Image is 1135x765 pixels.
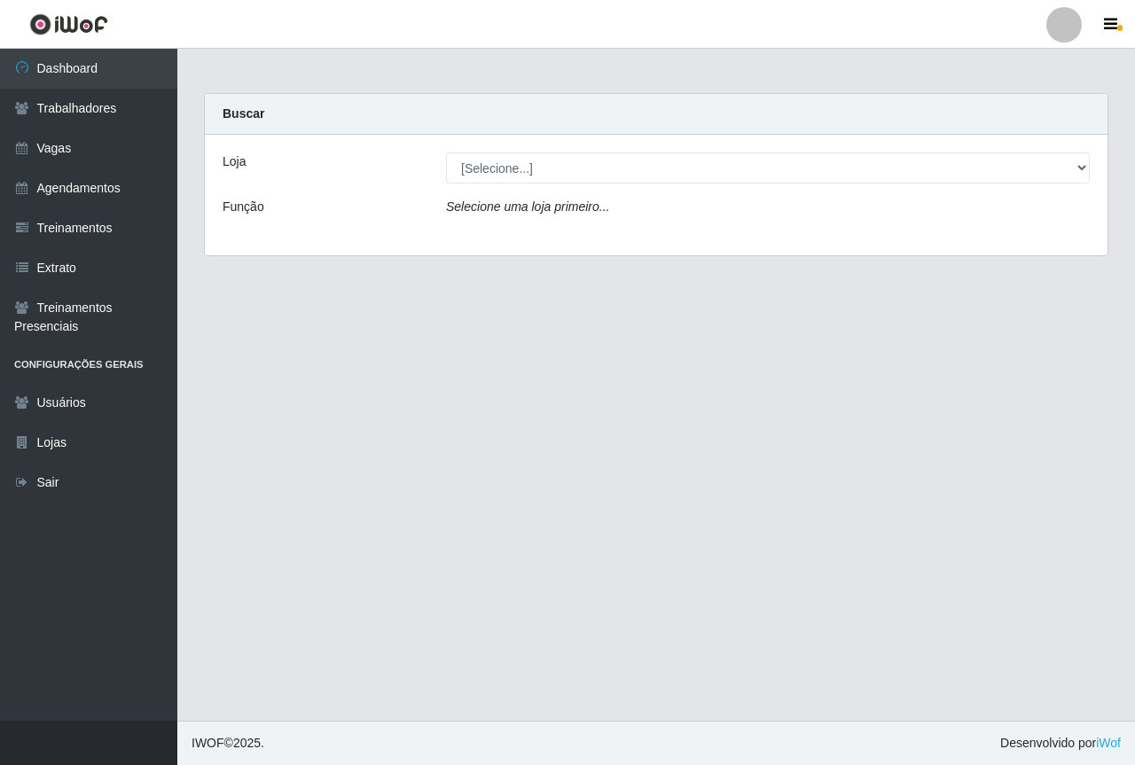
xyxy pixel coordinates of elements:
label: Função [223,198,264,216]
span: Desenvolvido por [1000,734,1121,753]
i: Selecione uma loja primeiro... [446,199,609,214]
label: Loja [223,152,246,171]
a: iWof [1096,736,1121,750]
img: CoreUI Logo [29,13,108,35]
span: IWOF [192,736,224,750]
strong: Buscar [223,106,264,121]
span: © 2025 . [192,734,264,753]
